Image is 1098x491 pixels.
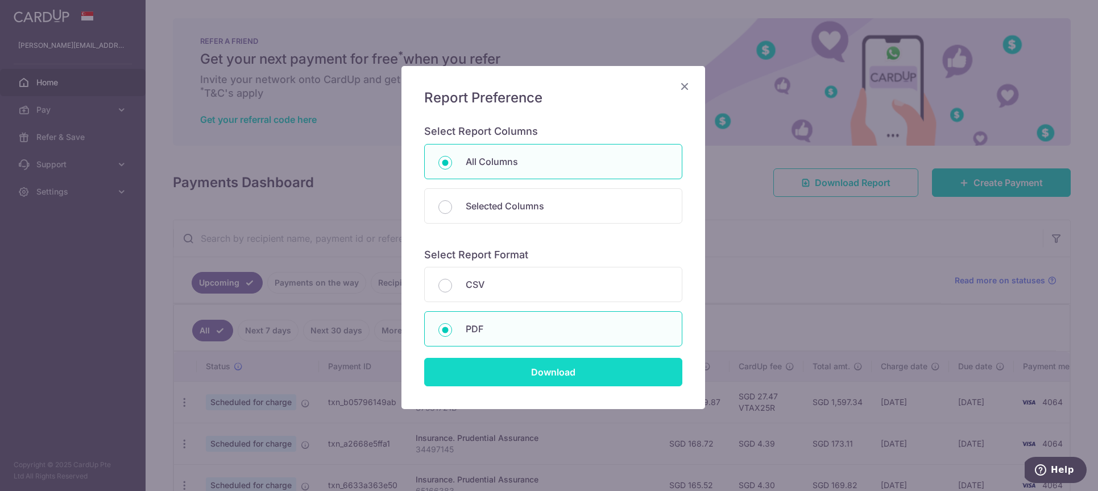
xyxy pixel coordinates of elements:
[466,199,668,213] p: Selected Columns
[466,155,668,168] p: All Columns
[466,322,668,336] p: PDF
[424,89,682,107] h5: Report Preference
[424,125,682,138] h6: Select Report Columns
[1025,457,1087,485] iframe: Opens a widget where you can find more information
[424,249,682,262] h6: Select Report Format
[466,278,668,291] p: CSV
[678,80,691,93] button: Close
[424,358,682,386] input: Download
